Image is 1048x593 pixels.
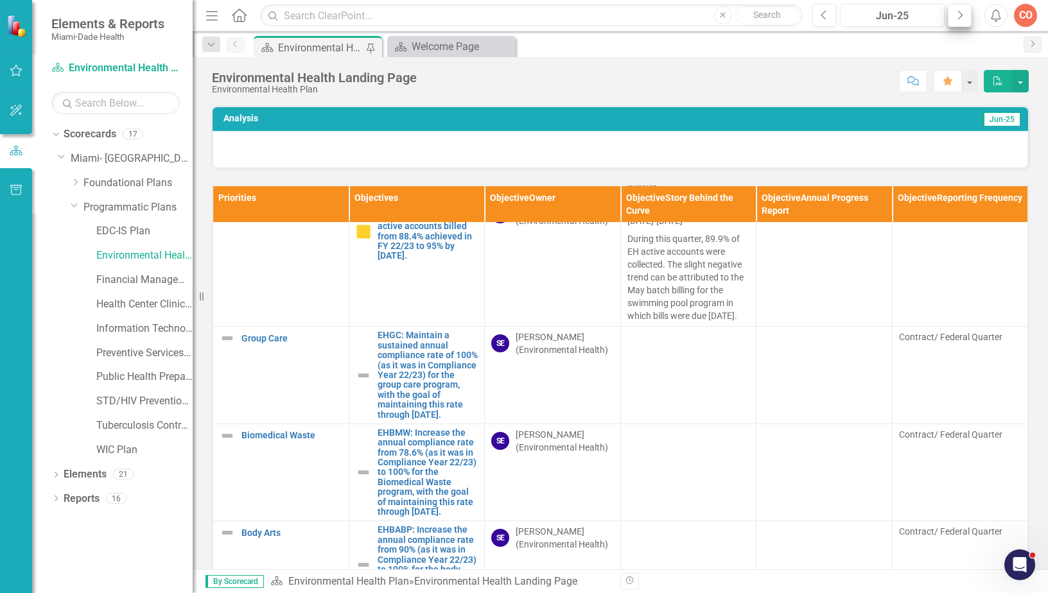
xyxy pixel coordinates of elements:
span: Jun-25 [982,112,1020,126]
a: Biomedical Waste [241,431,342,440]
div: Environmental Health Plan [212,85,417,94]
td: Double-Click to Edit [620,424,756,521]
a: EDC-IS Plan [96,224,193,239]
img: ClearPoint Strategy [6,14,29,37]
td: Double-Click to Edit [756,424,893,521]
a: Environmental Health Plan [288,575,409,587]
input: Search ClearPoint... [260,4,803,27]
a: Foundational Plans [83,176,193,191]
a: Environmental Health Plan [96,248,193,263]
div: 16 [106,493,127,504]
h3: Analysis [223,114,595,123]
a: Preventive Services Plan [96,346,193,361]
div: Environmental Health Landing Page [414,575,577,587]
img: Not Defined [356,368,371,383]
a: Tuberculosis Control & Prevention Plan [96,418,193,433]
a: STD/HIV Prevention and Control Plan [96,394,193,409]
div: Contract/ Federal Quarter [899,525,1022,538]
td: Double-Click to Edit [756,327,893,424]
a: Public Health Preparedness Plan [96,370,193,384]
button: Search [735,6,799,24]
a: Welcome Page [390,39,512,55]
a: Group Care [241,334,342,343]
div: » [270,574,611,589]
span: Elements & Reports [51,16,164,31]
a: Health Center Clinical Admin Support Plan [96,297,193,312]
div: [PERSON_NAME] (Environmental Health) [516,428,614,454]
a: Reports [64,492,100,506]
span: Search [753,10,781,20]
a: Programmatic Plans [83,200,193,215]
span: By Scorecard [205,575,264,588]
a: EHGC: Maintain a sustained annual compliance rate of 100% (as it was in Compliance Year 22/23) fo... [378,331,478,420]
div: SE [491,529,509,547]
small: Miami-Dade Health [51,31,164,42]
img: Not Defined [220,428,235,443]
a: Miami- [GEOGRAPHIC_DATA] [71,151,193,166]
a: Body Arts [241,528,342,538]
td: Double-Click to Edit Right Click for Context Menu [213,424,349,521]
td: Double-Click to Edit [620,327,756,424]
div: Contract/ Federal Quarter [899,331,1022,343]
div: SE [491,334,509,352]
button: CO [1014,4,1037,27]
a: EHBMW: Increase the annual compliance rate from 78.6% (as it was in Compliance Year 22/23) to 100... [378,428,478,517]
img: Not On Track [356,224,371,239]
a: EHB2: Increase collections for all EH active accounts billed from 88.4% achieved in FY 22/23 to 9... [378,202,478,261]
a: Financial Management Plan [96,273,193,288]
div: Environmental Health Landing Page [212,71,417,85]
td: Double-Click to Edit Right Click for Context Menu [349,424,485,521]
div: Contract/ Federal Quarter [899,428,1022,441]
iframe: Intercom live chat [1004,549,1035,580]
td: Double-Click to Edit [620,198,756,327]
td: Double-Click to Edit Right Click for Context Menu [349,327,485,424]
img: Not Defined [356,465,371,480]
img: Not Defined [220,331,235,346]
td: Double-Click to Edit Right Click for Context Menu [349,198,485,327]
a: Scorecards [64,127,116,142]
img: Not Defined [356,557,371,572]
a: Information Technology Plan [96,322,193,336]
div: Environmental Health Landing Page [278,40,363,56]
div: SE [491,432,509,450]
td: Double-Click to Edit [756,198,893,327]
a: Environmental Health Plan [51,61,180,76]
input: Search Below... [51,92,180,114]
div: 17 [123,129,143,140]
div: [PERSON_NAME] (Environmental Health) [516,525,614,551]
a: WIC Plan [96,443,193,458]
div: [PERSON_NAME] (Environmental Health) [516,331,614,356]
td: Double-Click to Edit Right Click for Context Menu [213,327,349,424]
div: 21 [113,469,134,480]
p: During this quarter, 89.9% of EH active accounts were collected. The slight negative trend can be... [627,230,750,322]
img: Not Defined [220,525,235,540]
button: Jun-25 [840,4,945,27]
div: Jun-25 [844,8,940,24]
div: Welcome Page [412,39,512,55]
a: Elements [64,467,107,482]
